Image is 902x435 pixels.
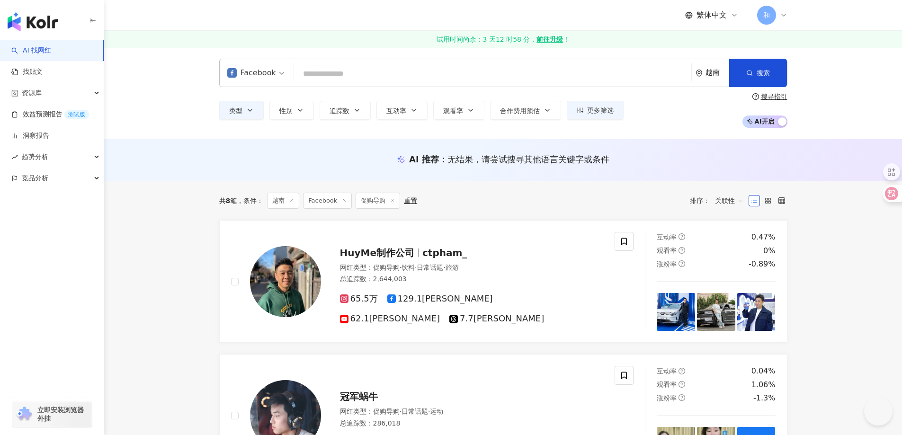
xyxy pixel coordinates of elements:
[657,233,677,241] font: 互动率
[751,380,776,389] font: 1.06%
[417,264,443,271] font: 日常话题
[657,293,695,331] img: 后图像
[340,391,378,402] font: 冠军蜗牛
[373,408,400,415] font: 促购导购
[697,293,735,331] img: 后图像
[715,193,743,208] span: 关联性
[386,107,406,115] font: 互动率
[398,293,493,303] font: 129.1[PERSON_NAME]
[404,197,417,204] div: 重置
[15,407,33,422] img: Chrome 扩展程序
[679,260,685,267] span: 问题圈
[308,197,337,204] font: Facebook
[657,260,677,268] font: 涨粉率
[439,154,447,164] font: ：
[340,419,366,427] font: 总追踪数
[340,275,366,283] font: 总追踪数
[219,101,264,120] button: 类型
[37,406,84,422] font: 立即安装浏览器外挂
[269,101,314,120] button: 性别
[679,394,685,401] span: 问题圈
[257,197,263,204] font: ：
[243,197,257,204] font: 条件
[402,264,415,271] font: 饮料
[373,419,401,427] font: 286,018
[219,220,787,343] a: 煤炭头像HuyMe制作公司ctpham_网红类型：促购导购·饮料·日常话题·旅游总追踪数：2,644,00365.5万129.1[PERSON_NAME]62.1[PERSON_NAME]7.7...
[229,107,242,115] font: 类型
[679,247,685,254] span: 问题圈
[330,107,349,115] font: 追踪数
[230,197,237,204] font: 笔
[366,419,373,427] font: ：
[706,68,720,77] font: 越南
[864,397,893,426] iframe: 求助童子军信标 - 开放
[11,131,49,141] a: 洞察报告
[104,31,902,48] a: 试用时间尚余：3 天12 时58 分，前往升级！
[690,197,710,204] font: 排序：
[402,408,428,415] font: 日常话题
[460,313,544,323] font: 7.7[PERSON_NAME]
[376,101,428,120] button: 互动率
[11,67,43,77] a: 找贴文
[447,154,609,164] font: 无结果，请尝试搜寻其他语言关键字或条件
[443,264,445,271] font: ·
[567,101,624,120] button: 更多筛选
[366,275,373,283] font: ：
[657,247,677,254] font: 观看率
[226,197,231,204] font: 8
[11,110,89,119] a: 效益预测报告测试版
[11,46,51,55] a: 搜索AI 找网红
[749,259,776,268] font: -0.89%
[443,107,463,115] font: 观看率
[753,393,775,402] font: -1.3%
[340,247,414,258] font: HuyMe制作公司
[12,401,92,427] a: Chrome 扩展程序立即安装浏览器外挂
[679,233,685,240] span: 问题圈
[536,36,563,43] font: 前往升级
[563,36,570,43] font: ！
[400,264,402,271] font: ·
[279,107,293,115] font: 性别
[751,232,776,241] font: 0.47%
[752,93,759,100] span: 问题圈
[500,107,540,115] font: 合作费用预估
[272,197,285,204] font: 越南
[415,264,417,271] font: ·
[241,68,276,77] font: Facebook
[697,10,727,19] font: 繁体中文
[22,174,48,182] font: 竞品分析
[751,366,776,375] font: 0.04%
[320,101,371,120] button: 追踪数
[715,197,735,204] font: 关联性
[587,107,614,114] font: 更多筛选
[219,197,226,204] font: 共
[679,381,685,388] span: 问题圈
[430,408,443,415] font: 运动
[437,36,537,43] font: 试用时间尚余：3 天12 时58 分，
[657,394,677,402] font: 涨粉率
[400,408,402,415] font: ·
[433,101,484,120] button: 观看率
[11,154,18,160] span: 上升
[350,313,440,323] font: 62.1[PERSON_NAME]
[340,264,366,271] font: 网红类型
[250,246,321,317] img: 煤炭头像
[361,197,385,204] font: 促购导购
[657,381,677,388] font: 观看率
[757,69,770,77] font: 搜索
[428,408,430,415] font: ·
[696,70,703,77] span: 环境
[657,367,677,375] font: 互动率
[409,154,439,164] font: AI 推荐
[446,264,459,271] font: 旅游
[373,275,407,283] font: 2,644,003
[729,59,787,87] button: 搜索
[422,247,467,258] font: ctpham_
[22,153,48,160] font: 趋势分析
[8,12,58,31] img: 标识
[763,11,770,19] font: 和
[350,293,378,303] font: 65.5万
[763,246,775,255] font: 0%
[373,264,400,271] font: 促购导购
[340,408,366,415] font: 网红类型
